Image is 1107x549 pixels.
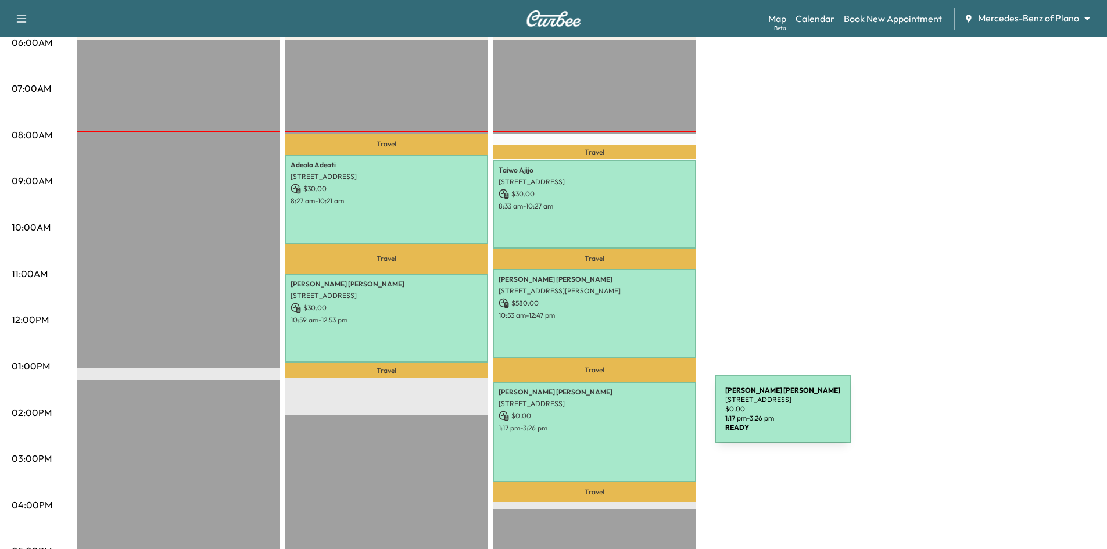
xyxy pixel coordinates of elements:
p: 07:00AM [12,81,51,95]
p: Taiwo Ajijo [499,166,690,175]
span: Mercedes-Benz of Plano [978,12,1079,25]
p: 01:00PM [12,359,50,373]
p: 8:33 am - 10:27 am [499,202,690,211]
p: [PERSON_NAME] [PERSON_NAME] [499,275,690,284]
p: $ 30.00 [291,303,482,313]
p: 1:17 pm - 3:26 pm [499,424,690,433]
p: Travel [493,358,696,381]
p: Travel [285,244,488,274]
p: [PERSON_NAME] [PERSON_NAME] [291,279,482,289]
p: [STREET_ADDRESS] [499,399,690,408]
p: 12:00PM [12,313,49,326]
p: 06:00AM [12,35,52,49]
p: [PERSON_NAME] [PERSON_NAME] [499,387,690,397]
p: 02:00PM [12,406,52,419]
p: 04:00PM [12,498,52,512]
p: Travel [285,363,488,378]
p: 8:27 am - 10:21 am [291,196,482,206]
a: Book New Appointment [844,12,942,26]
p: $ 580.00 [499,298,690,308]
img: Curbee Logo [526,10,582,27]
p: Travel [285,134,488,155]
p: $ 30.00 [291,184,482,194]
p: 10:00AM [12,220,51,234]
p: 10:59 am - 12:53 pm [291,315,482,325]
p: Adeola Adeoti [291,160,482,170]
p: Travel [493,145,696,160]
p: [STREET_ADDRESS] [499,177,690,186]
p: Travel [493,249,696,269]
p: 08:00AM [12,128,52,142]
p: 09:00AM [12,174,52,188]
p: 11:00AM [12,267,48,281]
p: $ 0.00 [499,411,690,421]
p: Travel [493,482,696,502]
div: Beta [774,24,786,33]
p: 03:00PM [12,451,52,465]
p: [STREET_ADDRESS][PERSON_NAME] [499,286,690,296]
a: Calendar [796,12,834,26]
p: [STREET_ADDRESS] [291,291,482,300]
p: [STREET_ADDRESS] [291,172,482,181]
p: $ 30.00 [499,189,690,199]
p: 10:53 am - 12:47 pm [499,311,690,320]
a: MapBeta [768,12,786,26]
